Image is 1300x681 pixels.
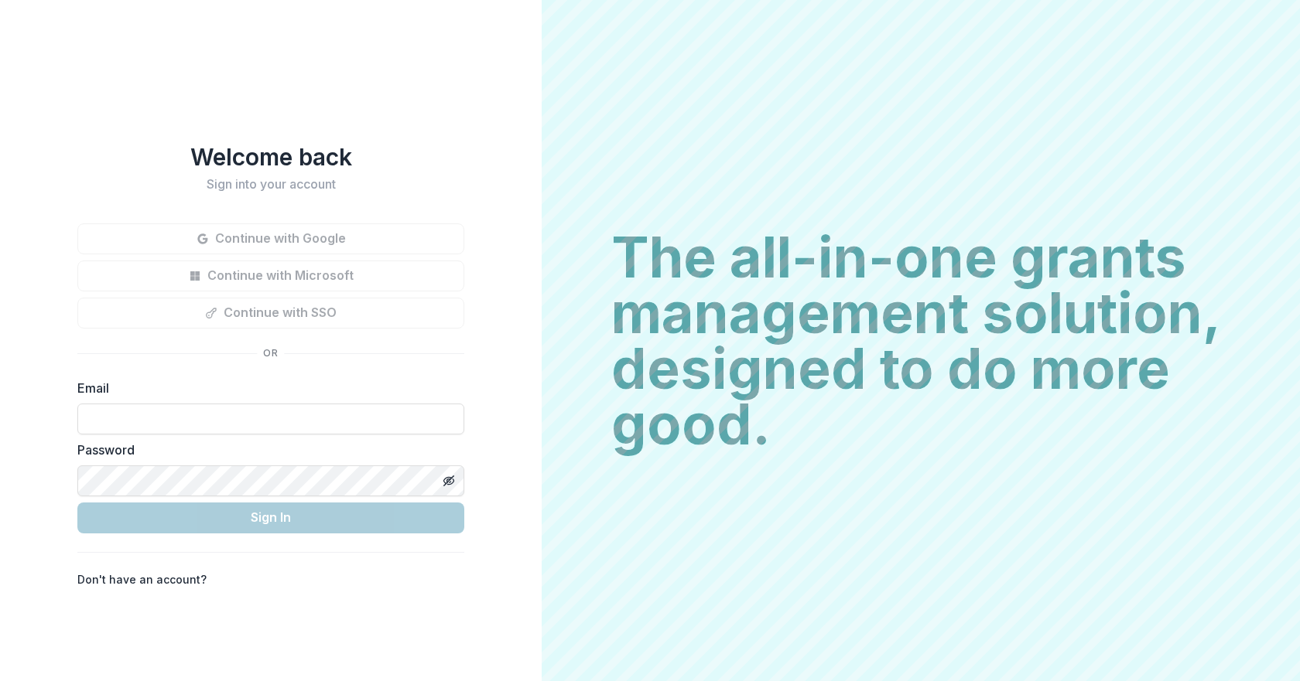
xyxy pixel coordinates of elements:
label: Email [77,379,455,397]
button: Continue with Microsoft [77,260,464,291]
button: Continue with SSO [77,298,464,329]
h1: Welcome back [77,143,464,171]
button: Sign In [77,502,464,533]
label: Password [77,441,455,459]
p: Don't have an account? [77,571,207,587]
button: Toggle password visibility [436,468,461,493]
h2: Sign into your account [77,177,464,192]
button: Continue with Google [77,223,464,254]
